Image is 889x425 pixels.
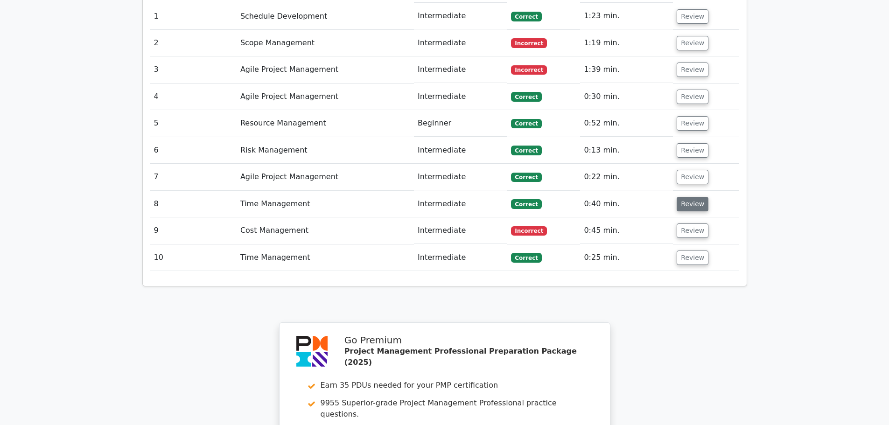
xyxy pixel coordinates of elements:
[237,164,414,190] td: Agile Project Management
[414,56,507,83] td: Intermediate
[511,38,547,48] span: Incorrect
[580,164,673,190] td: 0:22 min.
[580,84,673,110] td: 0:30 min.
[237,30,414,56] td: Scope Management
[150,217,237,244] td: 9
[237,244,414,271] td: Time Management
[150,84,237,110] td: 4
[150,30,237,56] td: 2
[511,226,547,236] span: Incorrect
[511,119,541,128] span: Correct
[414,110,507,137] td: Beginner
[677,223,708,238] button: Review
[511,92,541,101] span: Correct
[414,244,507,271] td: Intermediate
[237,217,414,244] td: Cost Management
[150,3,237,29] td: 1
[414,84,507,110] td: Intermediate
[511,12,541,21] span: Correct
[237,3,414,29] td: Schedule Development
[580,137,673,164] td: 0:13 min.
[580,244,673,271] td: 0:25 min.
[237,84,414,110] td: Agile Project Management
[414,164,507,190] td: Intermediate
[150,110,237,137] td: 5
[414,3,507,29] td: Intermediate
[150,56,237,83] td: 3
[414,137,507,164] td: Intermediate
[511,146,541,155] span: Correct
[150,244,237,271] td: 10
[237,56,414,83] td: Agile Project Management
[580,3,673,29] td: 1:23 min.
[150,137,237,164] td: 6
[580,217,673,244] td: 0:45 min.
[580,56,673,83] td: 1:39 min.
[580,191,673,217] td: 0:40 min.
[511,65,547,75] span: Incorrect
[580,110,673,137] td: 0:52 min.
[511,173,541,182] span: Correct
[677,170,708,184] button: Review
[237,110,414,137] td: Resource Management
[580,30,673,56] td: 1:19 min.
[677,143,708,158] button: Review
[677,9,708,24] button: Review
[150,191,237,217] td: 8
[237,191,414,217] td: Time Management
[677,197,708,211] button: Review
[511,253,541,262] span: Correct
[237,137,414,164] td: Risk Management
[511,199,541,209] span: Correct
[414,217,507,244] td: Intermediate
[414,191,507,217] td: Intermediate
[677,63,708,77] button: Review
[150,164,237,190] td: 7
[677,251,708,265] button: Review
[677,90,708,104] button: Review
[414,30,507,56] td: Intermediate
[677,116,708,131] button: Review
[677,36,708,50] button: Review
